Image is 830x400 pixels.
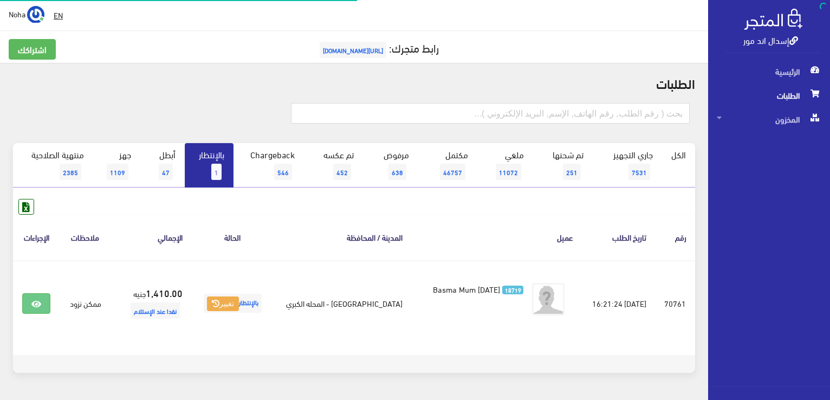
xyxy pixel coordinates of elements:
[13,215,60,260] th: الإجراءات
[60,164,81,180] span: 2385
[717,60,821,83] span: الرئيسية
[159,164,173,180] span: 47
[13,143,93,188] a: منتهية الصلاحية2385
[744,9,802,30] img: .
[9,39,56,60] a: اشتراكك
[477,143,533,188] a: ملغي11072
[440,164,465,180] span: 46757
[563,164,581,180] span: 251
[93,143,140,188] a: جهز1109
[317,37,439,57] a: رابط متجرك:[URL][DOMAIN_NAME]
[110,215,191,260] th: اﻹجمالي
[717,83,821,107] span: الطلبات
[9,7,25,21] span: Noha
[662,143,695,166] a: الكل
[60,215,109,260] th: ملاحظات
[708,60,830,83] a: الرئيسية
[655,215,695,260] th: رقم
[204,294,262,313] span: بالإنتظار
[131,302,180,319] span: نقدا عند الإستلام
[54,8,63,22] u: EN
[110,260,191,346] td: جنيه
[628,164,650,180] span: 7531
[532,283,565,315] img: avatar.png
[274,215,411,260] th: المدينة / المحافظة
[234,143,304,188] a: Chargeback546
[191,215,274,260] th: الحالة
[411,215,582,260] th: عميل
[333,164,351,180] span: 452
[496,164,521,180] span: 11072
[49,5,67,25] a: EN
[502,286,523,295] span: 18719
[140,143,185,188] a: أبطل47
[388,164,406,180] span: 638
[743,32,798,48] a: إسدال اند مور
[27,6,44,23] img: ...
[363,143,418,188] a: مرفوض638
[107,164,128,180] span: 1109
[655,260,695,346] td: 70761
[207,296,239,312] button: تغيير
[429,283,523,295] a: 18719 Basma Mum [DATE]
[211,164,222,180] span: 1
[185,143,234,188] a: بالإنتظار1
[9,5,44,23] a: ... Noha
[146,286,183,300] strong: 1,410.00
[582,260,655,346] td: [DATE] 16:21:24
[708,107,830,131] a: المخزون
[433,281,500,296] span: Basma Mum [DATE]
[60,260,109,346] td: ممكن نزود
[533,143,593,188] a: تم شحنها251
[708,83,830,107] a: الطلبات
[274,260,411,346] td: [GEOGRAPHIC_DATA] - المحله الكبري
[320,42,386,58] span: [URL][DOMAIN_NAME]
[291,103,690,124] input: بحث ( رقم الطلب, رقم الهاتف, الإسم, البريد اﻹلكتروني )...
[593,143,663,188] a: جاري التجهيز7531
[304,143,363,188] a: تم عكسه452
[582,215,655,260] th: تاريخ الطلب
[274,164,292,180] span: 546
[13,76,695,90] h2: الطلبات
[717,107,821,131] span: المخزون
[13,326,54,367] iframe: Drift Widget Chat Controller
[418,143,477,188] a: مكتمل46757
